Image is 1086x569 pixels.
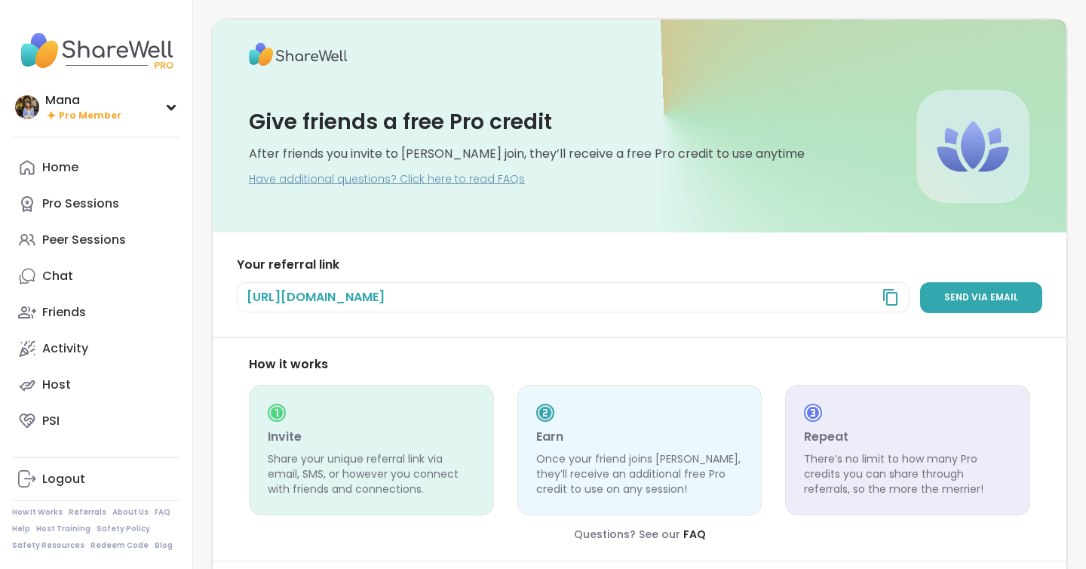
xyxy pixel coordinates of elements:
[237,257,1042,273] h3: Your referral link
[45,92,121,109] div: Mana
[12,222,180,258] a: Peer Sessions
[42,195,119,212] div: Pro Sessions
[12,294,180,331] a: Friends
[249,527,1030,543] div: Questions? See our
[249,107,552,137] h3: Give friends a free Pro credit
[97,524,150,534] a: Safety Policy
[268,452,475,497] p: Share your unique referral link via email, SMS, or however you connect with friends and connections.
[12,540,84,551] a: Safety Resources
[268,428,475,446] h3: Invite
[42,304,86,321] div: Friends
[247,289,385,306] span: [URL][DOMAIN_NAME]
[12,524,30,534] a: Help
[69,507,106,518] a: Referrals
[42,413,60,429] div: PSI
[249,38,348,71] img: ShareWell Logo
[12,331,180,367] a: Activity
[536,452,744,497] p: Once your friend joins [PERSON_NAME], they’ll receive an additional free Pro credit to use on any...
[804,452,1011,497] p: There’s no limit to how many Pro credits you can share through referrals, so the more the merrier!
[12,403,180,439] a: PSI
[804,428,1011,446] h3: Repeat
[90,540,149,551] a: Redeem Code
[112,507,149,518] a: About Us
[249,172,525,187] a: Have additional questions? Click here to read FAQs
[683,527,706,542] a: FAQ
[155,507,170,518] a: FAQ
[944,291,1018,304] span: Send via email
[249,146,805,162] div: After friends you invite to [PERSON_NAME] join, they’ll receive a free Pro credit to use anytime
[42,471,85,487] div: Logout
[12,149,180,186] a: Home
[42,232,126,248] div: Peer Sessions
[42,268,73,284] div: Chat
[536,428,744,446] h3: Earn
[249,356,1030,373] div: How it works
[12,507,63,518] a: How It Works
[42,159,78,176] div: Home
[36,524,90,534] a: Host Training
[12,461,180,497] a: Logout
[15,95,39,119] img: Mana
[920,282,1042,313] a: Send via email
[12,258,180,294] a: Chat
[155,540,173,551] a: Blog
[12,24,180,77] img: ShareWell Nav Logo
[42,340,88,357] div: Activity
[59,109,121,122] span: Pro Member
[12,186,180,222] a: Pro Sessions
[42,377,71,393] div: Host
[12,367,180,403] a: Host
